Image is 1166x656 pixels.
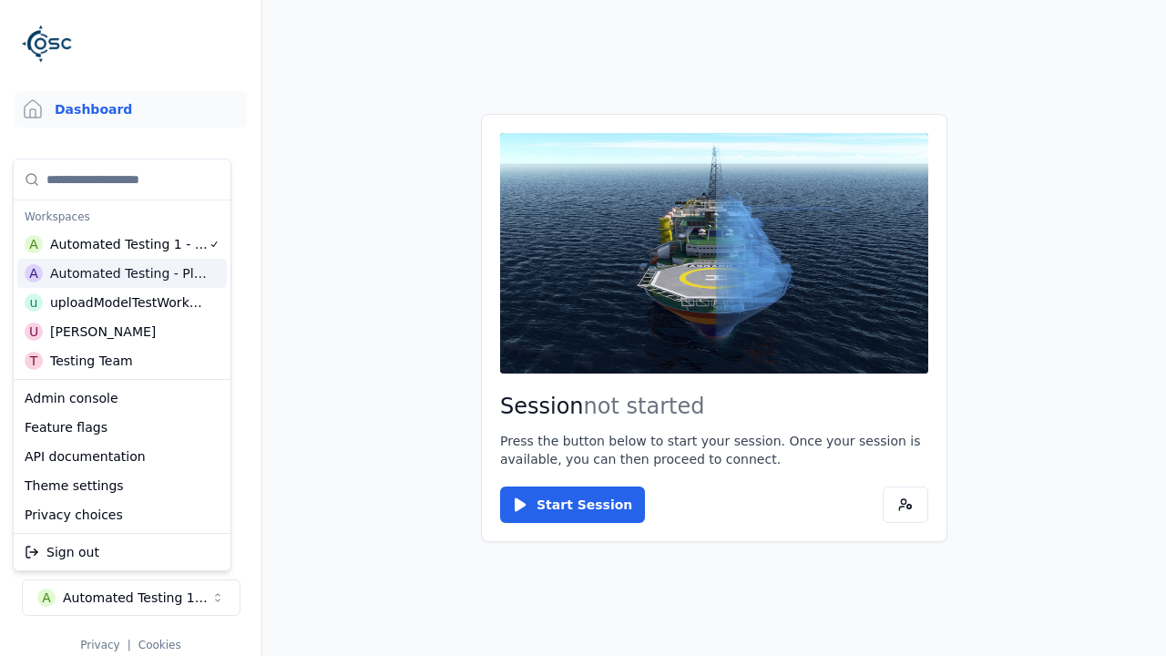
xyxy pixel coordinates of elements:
div: Suggestions [14,380,230,533]
div: uploadModelTestWorkspace [50,293,207,312]
div: [PERSON_NAME] [50,323,156,341]
div: Suggestions [14,534,230,570]
div: T [25,352,43,370]
div: A [25,235,43,253]
div: Workspaces [17,204,227,230]
div: API documentation [17,442,227,471]
div: Sign out [17,538,227,567]
div: Automated Testing - Playwright [50,264,208,282]
div: Automated Testing 1 - Playwright [50,235,209,253]
div: Privacy choices [17,500,227,529]
div: Suggestions [14,159,230,379]
div: Feature flags [17,413,227,442]
div: Theme settings [17,471,227,500]
div: A [25,264,43,282]
div: u [25,293,43,312]
div: Testing Team [50,352,133,370]
div: Admin console [17,384,227,413]
div: U [25,323,43,341]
